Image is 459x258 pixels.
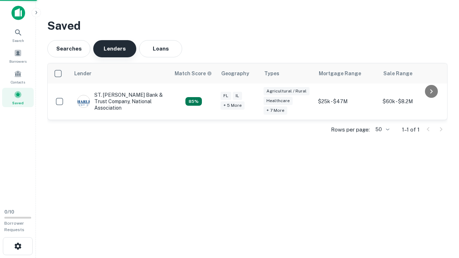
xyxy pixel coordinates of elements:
div: Capitalize uses an advanced AI algorithm to match your search with the best lender. The match sco... [185,97,202,106]
div: + 5 more [221,101,245,110]
th: Lender [70,63,170,83]
img: capitalize-icon.png [11,6,25,20]
div: Types [264,69,279,78]
div: Mortgage Range [319,69,361,78]
div: Agricultural / Rural [264,87,309,95]
button: Lenders [93,40,136,57]
div: FL [221,92,231,100]
th: Geography [217,63,260,83]
div: + 7 more [264,106,287,115]
div: Healthcare [264,97,293,105]
a: Contacts [2,67,34,86]
th: Mortgage Range [314,63,379,83]
span: Borrowers [9,58,27,64]
p: 1–1 of 1 [402,125,420,134]
button: Searches [47,40,90,57]
td: $25k - $47M [314,83,379,120]
div: IL [233,92,242,100]
div: Lender [74,69,91,78]
th: Sale Range [379,63,444,83]
span: Borrower Requests [4,221,24,232]
span: Contacts [11,79,25,85]
th: Types [260,63,314,83]
div: ST. [PERSON_NAME] Bank & Trust Company, National Association [77,92,163,111]
span: 0 / 10 [4,209,14,215]
div: Geography [221,69,249,78]
h3: Saved [47,17,448,34]
div: Capitalize uses an advanced AI algorithm to match your search with the best lender. The match sco... [175,70,212,77]
span: Saved [12,100,24,106]
div: 50 [373,124,391,135]
h6: Match Score [175,70,210,77]
td: $60k - $8.2M [379,83,444,120]
img: picture [77,95,90,107]
button: Loans [139,40,182,57]
a: Borrowers [2,46,34,66]
th: Capitalize uses an advanced AI algorithm to match your search with the best lender. The match sco... [170,63,217,83]
p: Rows per page: [331,125,370,134]
a: Saved [2,88,34,107]
a: Search [2,25,34,45]
span: Search [12,38,24,43]
iframe: Chat Widget [423,201,459,235]
div: Sale Range [383,69,412,78]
